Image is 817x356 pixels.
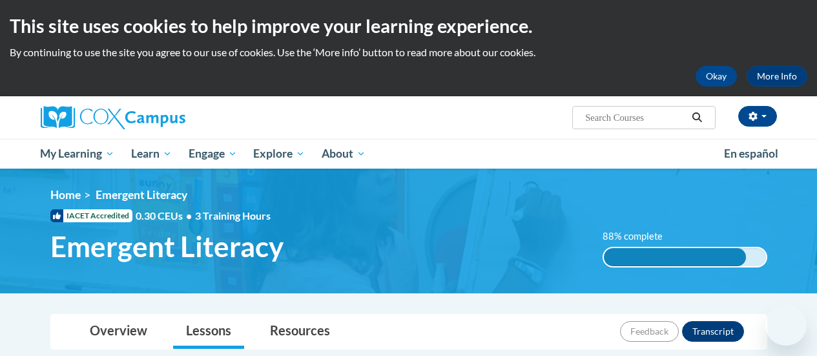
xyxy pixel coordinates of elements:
span: 0.30 CEUs [136,209,195,223]
span: About [322,146,366,162]
label: 88% complete [603,229,677,244]
button: Feedback [620,321,679,342]
span: IACET Accredited [50,209,132,222]
img: Cox Campus [41,106,185,129]
span: 3 Training Hours [195,209,271,222]
span: Emergent Literacy [50,229,284,264]
span: En español [724,147,778,160]
a: Overview [77,315,160,349]
a: Lessons [173,315,244,349]
div: Main menu [31,139,787,169]
button: Okay [696,66,737,87]
input: Search Courses [584,110,687,125]
a: About [313,139,374,169]
p: By continuing to use the site you agree to our use of cookies. Use the ‘More info’ button to read... [10,45,807,59]
a: Engage [180,139,245,169]
a: En español [716,140,787,167]
a: More Info [747,66,807,87]
div: 88% complete [604,248,747,266]
span: My Learning [40,146,114,162]
button: Search [687,110,707,125]
a: My Learning [32,139,123,169]
h2: This site uses cookies to help improve your learning experience. [10,13,807,39]
a: Home [50,188,81,202]
button: Transcript [682,321,744,342]
a: Resources [257,315,343,349]
span: Explore [253,146,305,162]
a: Learn [123,139,180,169]
iframe: Button to launch messaging window [765,304,807,346]
span: Engage [189,146,237,162]
button: Account Settings [738,106,777,127]
span: Emergent Literacy [96,188,187,202]
span: Learn [131,146,172,162]
a: Cox Campus [41,106,273,129]
span: • [186,209,192,222]
a: Explore [245,139,313,169]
